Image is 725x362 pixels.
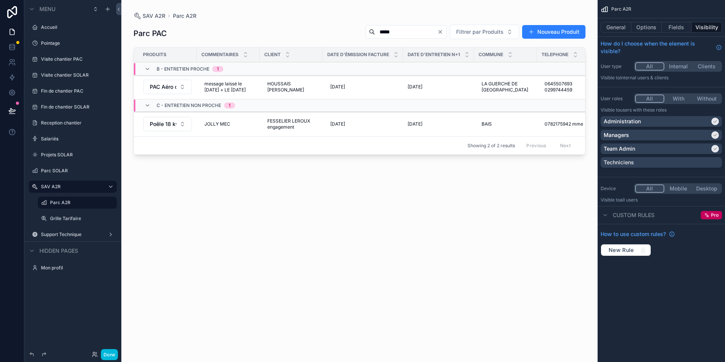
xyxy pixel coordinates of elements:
span: [DATE] [330,121,345,127]
label: Grille Tarifaire [50,216,112,222]
label: Accueil [41,24,112,30]
p: Visible to [601,107,722,113]
span: Date d'entretien n+1 [408,52,460,58]
label: SAV A2R [41,184,102,190]
button: All [635,184,664,193]
button: All [635,94,664,103]
span: Users with these roles [620,107,667,113]
button: Select Button [450,25,519,39]
span: JOLLY MEC [204,121,230,127]
button: Clear [437,29,446,35]
span: Showing 2 of 2 results [468,143,515,149]
button: Desktop [692,184,721,193]
label: Reception chantier [41,120,112,126]
label: Parc A2R [50,200,112,206]
p: Techniciens [604,159,634,166]
span: Date d'émission facture [327,52,389,58]
span: Parc A2R [611,6,631,12]
label: Parc SOLAR [41,168,112,174]
h1: Parc PAC [133,28,167,39]
span: Telephone [541,52,568,58]
span: Parc A2R [173,12,196,20]
span: Commune [479,52,503,58]
label: Support Technique [41,231,102,238]
span: PAC Aéro ou Géo [150,83,176,91]
span: HOUSSAIS [PERSON_NAME] [267,81,315,93]
label: User roles [601,96,631,102]
span: Internal users & clients [620,75,669,80]
span: FESSELIER LEROUX engagement [267,118,315,130]
button: Done [101,349,118,360]
span: Menu [39,5,55,13]
p: Managers [604,131,629,139]
span: Produits [143,52,166,58]
button: Select Button [143,80,192,94]
button: Nouveau Produit [522,25,585,39]
span: Hidden pages [39,247,78,255]
label: Device [601,186,631,192]
span: Poêle 18 kw [150,120,176,128]
span: Commentaires [201,52,239,58]
p: Visible to [601,197,722,203]
div: 1 [229,102,231,109]
span: 0782175942 mme [545,121,583,127]
span: Filtrer par Produits [456,28,504,36]
button: Mobile [664,184,693,193]
span: Custom rules [613,211,654,219]
label: Mon profil [41,265,112,271]
span: How to use custom rules? [601,230,666,238]
button: Fields [662,22,692,33]
p: Team Admin [604,145,635,153]
button: Internal [664,62,693,71]
span: 0645507693 0299744459 [545,81,592,93]
span: SAV A2R [143,12,165,20]
label: Visite chantier SOLAR [41,72,112,78]
p: Visible to [601,75,722,81]
span: all users [620,197,638,203]
button: Visibility [692,22,722,33]
span: [DATE] [408,84,422,90]
label: Pointage [41,40,112,46]
button: Without [692,94,721,103]
button: All [635,62,664,71]
label: Salariés [41,136,112,142]
button: New Rule [601,244,651,256]
span: How do I choose when the element is visible? [601,40,713,55]
button: Select Button [143,117,192,131]
a: How to use custom rules? [601,230,675,238]
a: How do I choose when the element is visible? [601,40,722,55]
label: Visite chantier PAC [41,56,112,62]
span: LA GUERCHE DE [GEOGRAPHIC_DATA] [482,81,529,93]
span: Pro [711,212,719,218]
span: b - entretien proche [157,66,209,72]
span: message laissé le [DATE] + LE [DATE] [204,81,252,93]
span: [DATE] [330,84,345,90]
span: c - entretien non proche [157,102,221,109]
label: User type [601,63,631,69]
button: Options [631,22,662,33]
label: Fin de chantier SOLAR [41,104,112,110]
button: With [664,94,693,103]
label: Projets SOLAR [41,152,112,158]
button: General [601,22,631,33]
span: Client [264,52,281,58]
label: Fin de chantier PAC [41,88,112,94]
a: SAV A2R [133,12,165,20]
span: [DATE] [408,121,422,127]
button: Clients [692,62,721,71]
